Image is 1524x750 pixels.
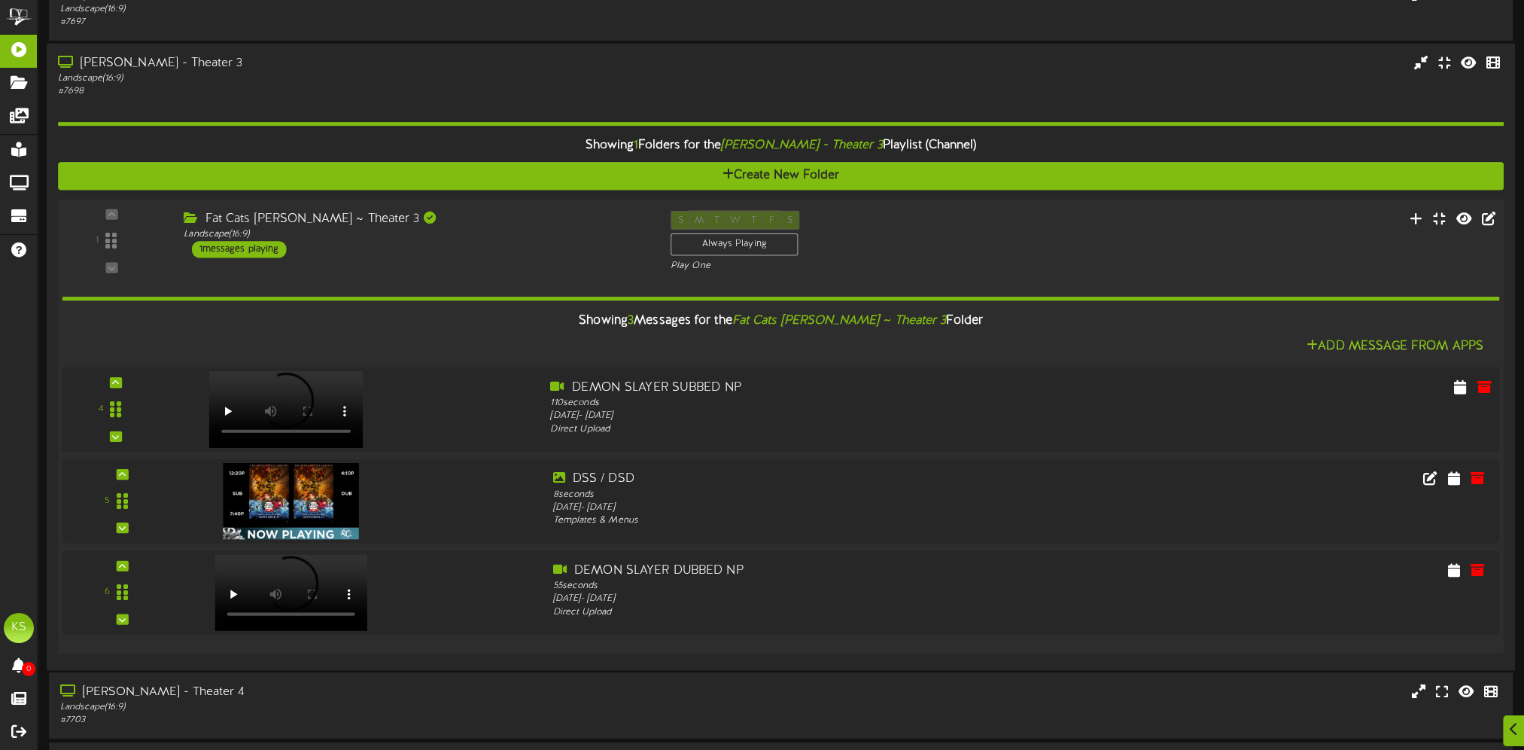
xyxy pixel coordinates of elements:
[552,470,1128,487] div: DSS / DSD
[22,662,35,676] span: 0
[58,85,647,98] div: # 7698
[552,488,1128,501] div: 8 seconds
[184,210,647,227] div: Fat Cats [PERSON_NAME] ~ Theater 3
[552,562,1128,579] div: DEMON SLAYER DUBBED NP
[192,241,287,258] div: 1 messages playing
[721,139,883,152] i: [PERSON_NAME] - Theater 3
[671,259,1013,272] div: Play One
[60,16,647,29] div: # 7697
[628,313,634,327] span: 3
[552,593,1128,605] div: [DATE] - [DATE]
[60,684,647,701] div: [PERSON_NAME] - Theater 4
[550,378,1132,395] div: DEMON SLAYER SUBBED NP
[60,714,647,727] div: # 7703
[550,409,1132,422] div: [DATE] - [DATE]
[552,514,1128,526] div: Templates & Menus
[1302,337,1488,355] button: Add Message From Apps
[58,54,647,72] div: [PERSON_NAME] - Theater 3
[552,579,1128,592] div: 55 seconds
[552,501,1128,514] div: [DATE] - [DATE]
[224,462,359,538] img: 0ab8929a-db2c-4cfb-895c-8292a43bb411.png
[550,422,1132,436] div: Direct Upload
[552,605,1128,618] div: Direct Upload
[51,304,1511,337] div: Showing Messages for the Folder
[105,586,110,599] div: 6
[4,613,34,643] div: KS
[634,139,638,152] span: 1
[550,396,1132,410] div: 110 seconds
[58,72,647,84] div: Landscape ( 16:9 )
[60,3,647,16] div: Landscape ( 16:9 )
[47,130,1515,162] div: Showing Folders for the Playlist (Channel)
[671,233,798,255] div: Always Playing
[184,227,647,240] div: Landscape ( 16:9 )
[732,313,947,327] i: Fat Cats [PERSON_NAME] ~ Theater 3
[58,162,1504,190] button: Create New Folder
[60,701,647,714] div: Landscape ( 16:9 )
